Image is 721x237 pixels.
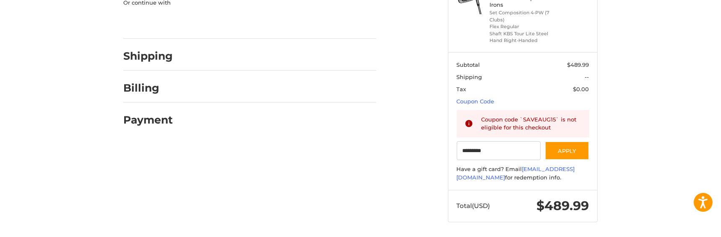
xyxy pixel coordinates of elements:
li: Flex Regular [490,23,554,30]
li: Shaft KBS Tour Lite Steel [490,30,554,37]
h2: Shipping [123,50,173,63]
span: $489.99 [537,198,589,213]
li: Hand Right-Handed [490,37,554,44]
iframe: Google Customer Reviews [652,214,721,237]
button: Apply [545,141,589,160]
h2: Billing [123,82,172,95]
iframe: PayPal-venmo [263,15,326,30]
span: Shipping [457,74,482,80]
iframe: PayPal-paypal [121,15,184,30]
a: [EMAIL_ADDRESS][DOMAIN_NAME] [457,166,575,181]
span: Total (USD) [457,202,490,210]
input: Gift Certificate or Coupon Code [457,141,541,160]
h2: Payment [123,113,173,126]
span: $0.00 [573,86,589,92]
span: -- [585,74,589,80]
span: Tax [457,86,466,92]
span: Subtotal [457,61,480,68]
iframe: PayPal-paylater [192,15,255,30]
span: $489.99 [567,61,589,68]
a: Coupon Code [457,98,495,105]
div: Coupon code `SAVEAUG15` is not eligible for this checkout [482,116,581,132]
li: Set Composition 4-PW (7 Clubs) [490,9,554,23]
div: Have a gift card? Email for redemption info. [457,165,589,182]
